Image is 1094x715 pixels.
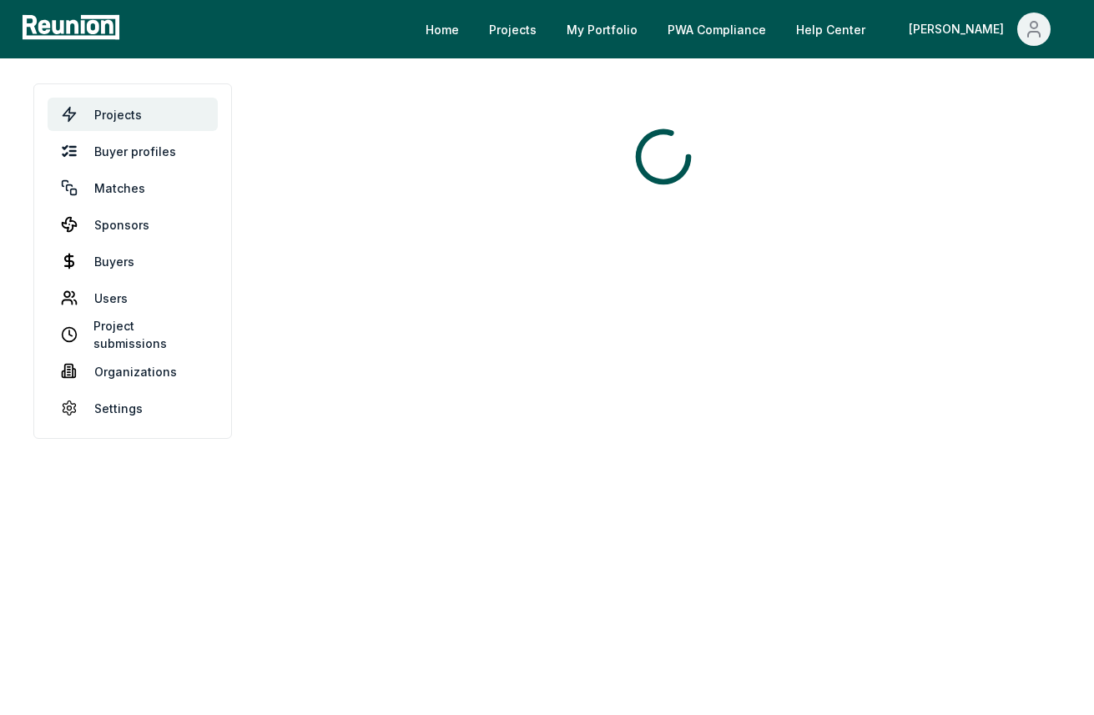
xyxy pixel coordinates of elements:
a: Organizations [48,355,218,388]
a: Home [412,13,472,46]
a: Projects [48,98,218,131]
a: Project submissions [48,318,218,351]
a: Sponsors [48,208,218,241]
div: [PERSON_NAME] [909,13,1011,46]
a: Buyers [48,244,218,278]
a: Settings [48,391,218,425]
a: My Portfolio [553,13,651,46]
a: Users [48,281,218,315]
a: Projects [476,13,550,46]
button: [PERSON_NAME] [895,13,1064,46]
a: PWA Compliance [654,13,779,46]
a: Buyer profiles [48,134,218,168]
a: Help Center [783,13,879,46]
a: Matches [48,171,218,204]
nav: Main [412,13,1077,46]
